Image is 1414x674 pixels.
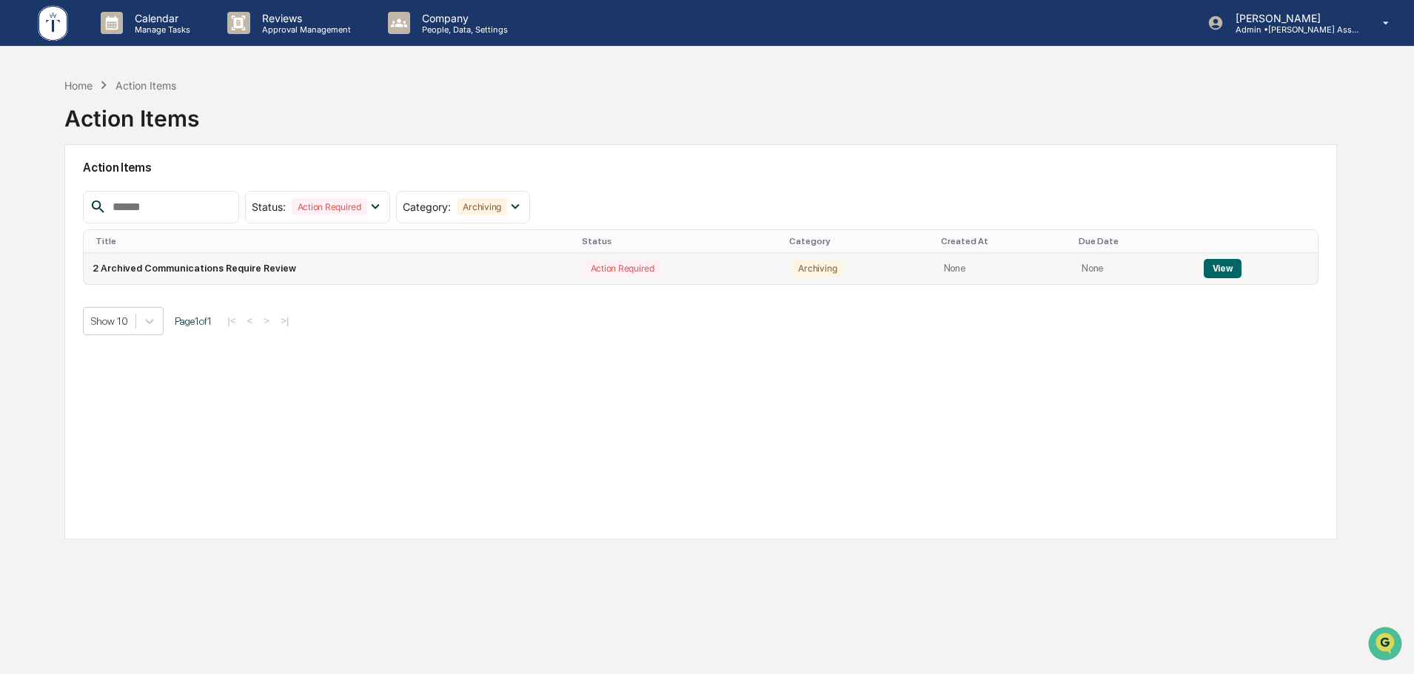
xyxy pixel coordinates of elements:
p: Company [410,12,515,24]
img: Cameron Burns [15,187,38,211]
div: Title [96,236,569,246]
a: 🔎Data Lookup [9,285,99,311]
img: 1746055101610-c473b297-6a78-478c-a979-82029cc54cd1 [30,202,41,214]
span: Page 1 of 1 [175,315,212,327]
div: Created At [941,236,1068,246]
button: See all [229,161,269,179]
div: 🖐️ [15,264,27,276]
span: Category : [403,200,451,213]
a: Powered byPylon [104,326,179,338]
p: Admin • [PERSON_NAME] Asset Management LLC [1224,24,1361,35]
button: < [243,314,258,327]
div: 🗄️ [107,264,119,276]
div: Archiving [457,198,507,215]
input: Clear [38,67,244,83]
div: Action Items [64,93,199,132]
span: Data Lookup [30,291,93,306]
td: None [935,253,1073,284]
h2: Action Items [83,161,1318,175]
a: 🗄️Attestations [101,257,190,283]
img: 1746055101610-c473b297-6a78-478c-a979-82029cc54cd1 [15,113,41,140]
p: Approval Management [250,24,358,35]
button: Start new chat [252,118,269,135]
div: We're available if you need us! [50,128,187,140]
div: Action Required [292,198,367,215]
button: > [259,314,274,327]
td: 2 Archived Communications Require Review [84,253,575,284]
button: View [1204,259,1242,278]
span: Status : [252,200,286,213]
img: logo [36,3,71,44]
div: Home [64,79,93,92]
td: None [1073,253,1194,284]
span: • [123,201,128,213]
p: [PERSON_NAME] [1224,12,1361,24]
div: Past conversations [15,164,95,176]
div: Action Required [585,260,660,277]
a: View [1204,263,1242,274]
span: [DATE] [131,201,161,213]
p: Reviews [250,12,358,24]
div: Archiving [792,260,842,277]
div: Due Date [1079,236,1188,246]
span: Preclearance [30,263,96,277]
span: Pylon [147,327,179,338]
iframe: Open customer support [1367,625,1407,665]
div: Action Items [115,79,176,92]
div: Status [582,236,778,246]
div: Start new chat [50,113,243,128]
p: Calendar [123,12,198,24]
div: 🔎 [15,292,27,304]
p: Manage Tasks [123,24,198,35]
span: Attestations [122,263,184,277]
button: >| [276,314,293,327]
span: [PERSON_NAME] [46,201,120,213]
a: 🖐️Preclearance [9,257,101,283]
p: How can we help? [15,31,269,55]
p: People, Data, Settings [410,24,515,35]
button: |< [223,314,240,327]
div: Category [789,236,928,246]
